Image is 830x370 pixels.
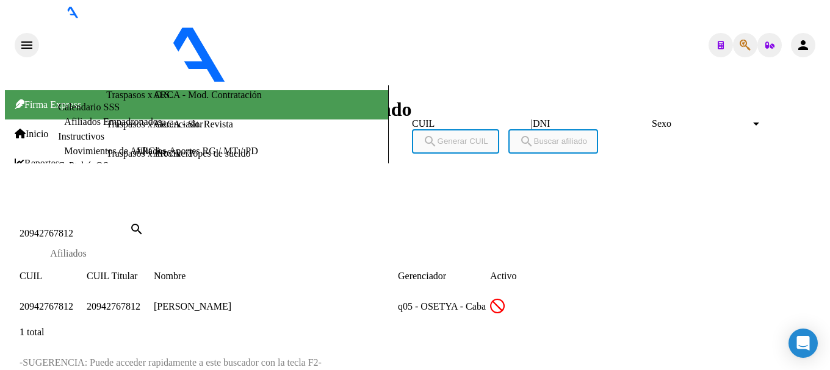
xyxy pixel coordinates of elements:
a: Calendario SSS [58,102,120,112]
span: Buscar afiliado [519,137,587,146]
span: CUIL [20,271,42,281]
span: q05 - OSETYA - Caba [398,301,486,311]
span: Sexo [652,118,751,129]
datatable-header-cell: Activo [490,268,570,284]
span: 20942767812 [20,301,73,311]
mat-icon: search [423,134,438,149]
datatable-header-cell: CUIL Titular [87,268,154,284]
span: Reportes [15,158,59,169]
datatable-header-cell: CUIL [20,268,87,284]
span: Nombre [154,271,186,281]
a: ARCA - Topes de sueldo [153,148,250,159]
mat-icon: person [796,38,810,52]
datatable-header-cell: Nombre [154,268,398,284]
div: Open Intercom Messenger [789,329,818,358]
span: CUIL Titular [87,271,137,281]
span: Generar CUIL [423,137,488,146]
mat-icon: search [519,134,534,149]
mat-icon: search [129,222,144,237]
span: Inicio [15,129,48,140]
div: 1 total [20,327,654,338]
img: Logo SAAS [39,18,328,83]
a: Afiliados Empadronados [64,116,162,127]
a: Movimientos de Afiliados [64,146,166,156]
a: ARCA - Mod. Contratación [153,90,262,101]
span: Activo [490,271,517,281]
datatable-header-cell: Gerenciador [398,268,490,284]
div: [PERSON_NAME] [154,299,398,315]
div: | [412,118,771,146]
span: - [PERSON_NAME] [328,74,414,85]
p: -SUGERENCIA: Puede acceder rapidamente a este buscador con la tecla F2- [20,357,654,368]
mat-icon: menu [20,38,34,52]
div: Afiliados [50,248,87,259]
a: Traspasos x O.S. [106,90,172,101]
span: 20942767812 [87,301,140,311]
a: ARCA - Sit. Revista [153,119,233,130]
span: Firma Express [15,99,81,110]
span: Gerenciador [398,271,446,281]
